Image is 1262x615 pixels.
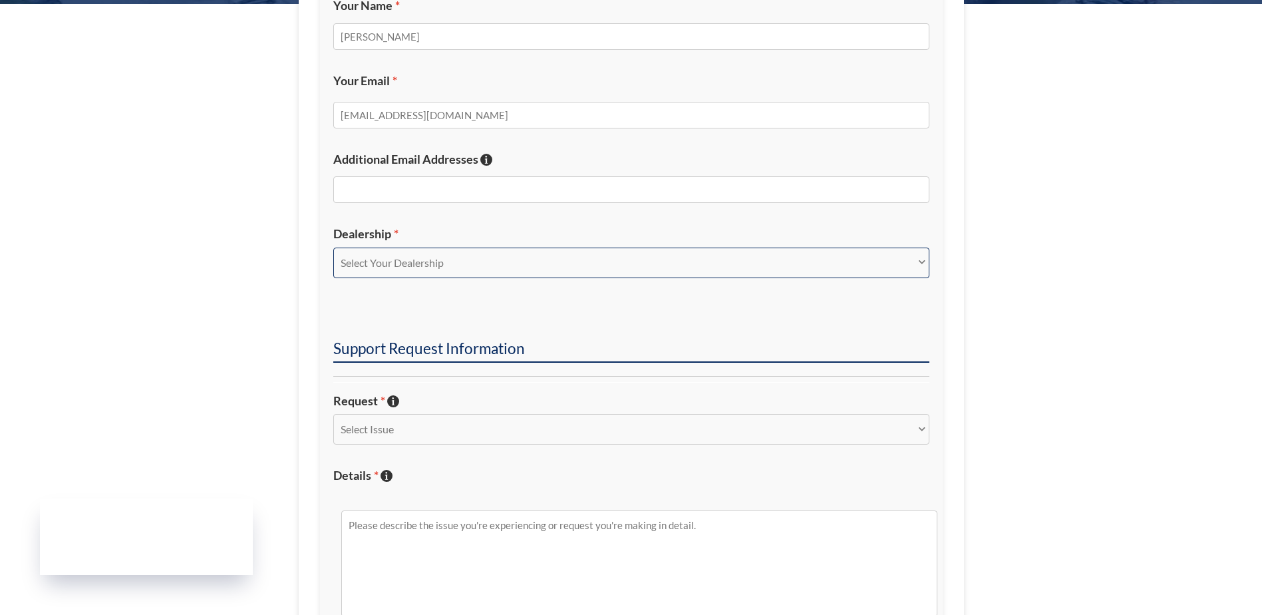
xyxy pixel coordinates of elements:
span: Additional Email Addresses [333,152,478,166]
h2: Support Request Information [333,339,929,363]
label: Dealership [333,226,929,242]
span: Details [333,468,379,483]
label: Your Email [333,73,929,89]
iframe: Garber Digital Marketing Status [40,499,253,575]
span: Request [333,393,385,408]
